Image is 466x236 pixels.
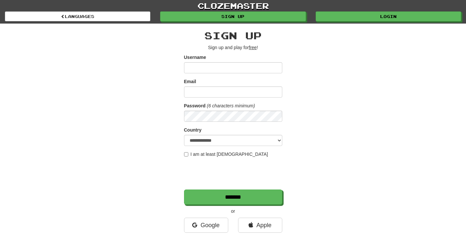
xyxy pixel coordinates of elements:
p: or [184,208,282,214]
label: Username [184,54,206,61]
h2: Sign up [184,30,282,41]
a: Apple [238,218,282,233]
label: Country [184,127,202,133]
u: free [249,45,257,50]
a: Languages [5,11,150,21]
a: Google [184,218,228,233]
em: (6 characters minimum) [207,103,255,108]
a: Login [316,11,461,21]
a: Sign up [160,11,306,21]
iframe: reCAPTCHA [184,161,284,186]
p: Sign up and play for ! [184,44,282,51]
label: Email [184,78,196,85]
input: I am at least [DEMOGRAPHIC_DATA] [184,152,188,156]
label: Password [184,102,206,109]
label: I am at least [DEMOGRAPHIC_DATA] [184,151,268,157]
